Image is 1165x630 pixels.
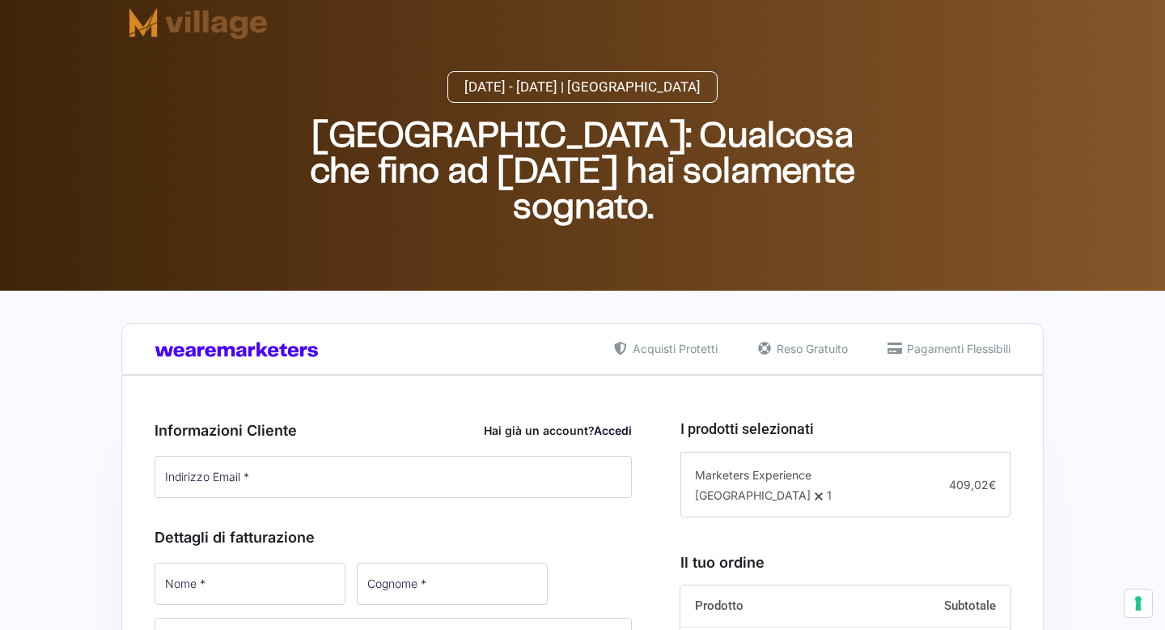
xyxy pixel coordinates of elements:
button: Le tue preferenze relative al consenso per le tecnologie di tracciamento [1125,590,1152,617]
h2: [GEOGRAPHIC_DATA]: Qualcosa che fino ad [DATE] hai solamente sognato. [291,119,874,226]
div: Hai già un account? [484,422,632,439]
span: Acquisti Protetti [629,340,718,357]
span: 409,02 [949,478,996,492]
a: [DATE] - [DATE] | [GEOGRAPHIC_DATA] [447,71,718,103]
span: € [989,478,996,492]
input: Nome * [155,563,345,605]
span: [DATE] - [DATE] | [GEOGRAPHIC_DATA] [464,80,701,94]
h3: Informazioni Cliente [155,419,632,441]
span: Reso Gratuito [773,340,848,357]
h3: Il tuo ordine [680,551,1010,573]
th: Prodotto [680,585,900,628]
span: Pagamenti Flessibili [903,340,1010,357]
input: Indirizzo Email * [155,456,632,498]
a: Accedi [594,424,632,437]
th: Subtotale [900,585,1010,628]
h3: I prodotti selezionati [680,418,1010,440]
span: 1 [827,488,832,502]
h3: Dettagli di fatturazione [155,526,632,548]
span: Marketers Experience [GEOGRAPHIC_DATA] [695,468,811,502]
input: Cognome * [357,563,548,605]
